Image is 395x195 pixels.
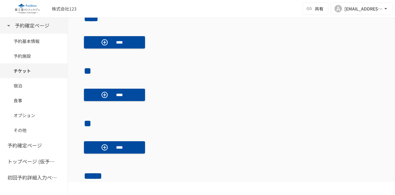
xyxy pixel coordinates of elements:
[7,4,47,14] img: eQeGXtYPV2fEKIA3pizDiVdzO5gJTl2ahLbsPaD2E4R
[14,112,54,119] span: オプション
[7,158,57,166] h6: トップページ (仮予約一覧)
[14,53,54,59] span: 予約施設
[335,5,342,12] div: A
[15,22,49,30] h6: 予約確定ページ
[344,5,383,13] div: [EMAIL_ADDRESS][DOMAIN_NAME]
[331,2,393,15] button: A[EMAIL_ADDRESS][DOMAIN_NAME]
[7,174,57,182] h6: 初回予約詳細入力ページ
[302,2,328,15] button: 共有
[14,67,54,74] span: チケット
[14,97,54,104] span: 食事
[14,127,54,134] span: その他
[315,5,323,12] span: 共有
[7,142,42,150] h6: 予約確定ページ
[14,82,54,89] span: 宿泊
[52,6,77,12] div: 株式会社123
[14,38,54,45] span: 予約基本情報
